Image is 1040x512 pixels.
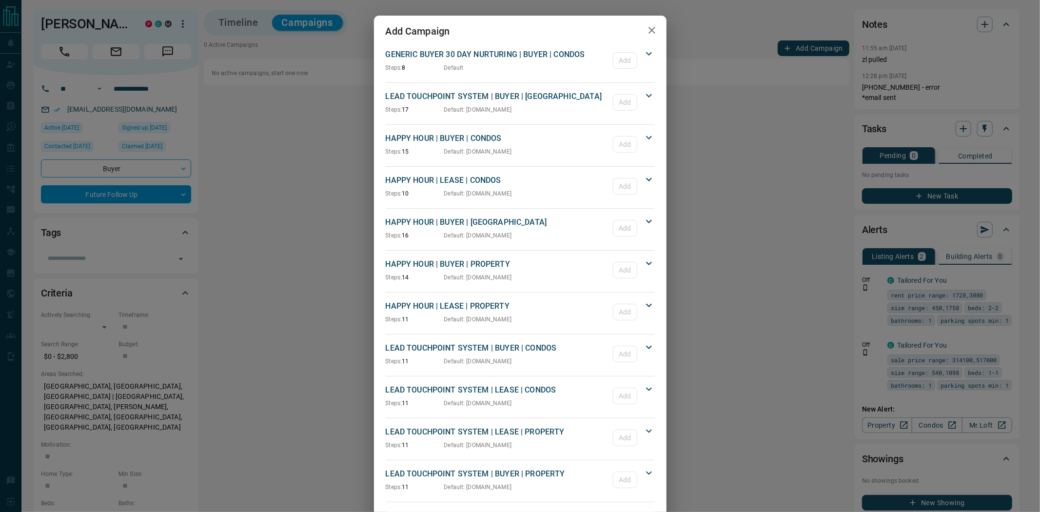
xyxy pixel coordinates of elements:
p: Default : [DOMAIN_NAME] [444,315,512,324]
p: GENERIC BUYER 30 DAY NURTURING | BUYER | CONDOS [386,49,608,60]
div: HAPPY HOUR | LEASE | CONDOSSteps:10Default: [DOMAIN_NAME]Add [386,173,655,200]
p: Default : [DOMAIN_NAME] [444,357,512,366]
p: Default : [DOMAIN_NAME] [444,441,512,450]
p: HAPPY HOUR | BUYER | [GEOGRAPHIC_DATA] [386,217,608,228]
div: LEAD TOUCHPOINT SYSTEM | BUYER | PROPERTYSteps:11Default: [DOMAIN_NAME]Add [386,466,655,493]
p: 11 [386,483,444,492]
p: Default : [DOMAIN_NAME] [444,273,512,282]
span: Steps: [386,442,402,449]
div: LEAD TOUCHPOINT SYSTEM | BUYER | CONDOSSteps:11Default: [DOMAIN_NAME]Add [386,340,655,368]
p: HAPPY HOUR | BUYER | PROPERTY [386,258,608,270]
span: Steps: [386,232,402,239]
p: 10 [386,189,444,198]
span: Steps: [386,64,402,71]
p: HAPPY HOUR | LEASE | CONDOS [386,175,608,186]
span: Steps: [386,274,402,281]
p: Default : [DOMAIN_NAME] [444,147,512,156]
p: LEAD TOUCHPOINT SYSTEM | LEASE | CONDOS [386,384,608,396]
div: HAPPY HOUR | LEASE | PROPERTYSteps:11Default: [DOMAIN_NAME]Add [386,298,655,326]
div: LEAD TOUCHPOINT SYSTEM | BUYER | [GEOGRAPHIC_DATA]Steps:17Default: [DOMAIN_NAME]Add [386,89,655,116]
p: Default : [DOMAIN_NAME] [444,483,512,492]
p: 11 [386,357,444,366]
p: Default : [DOMAIN_NAME] [444,399,512,408]
p: Default : [DOMAIN_NAME] [444,231,512,240]
p: Default [444,63,464,72]
span: Steps: [386,358,402,365]
p: LEAD TOUCHPOINT SYSTEM | BUYER | CONDOS [386,342,608,354]
p: 11 [386,315,444,324]
p: LEAD TOUCHPOINT SYSTEM | BUYER | [GEOGRAPHIC_DATA] [386,91,608,102]
p: 8 [386,63,444,72]
span: Steps: [386,148,402,155]
div: HAPPY HOUR | BUYER | CONDOSSteps:15Default: [DOMAIN_NAME]Add [386,131,655,158]
p: 14 [386,273,444,282]
p: 11 [386,399,444,408]
p: HAPPY HOUR | LEASE | PROPERTY [386,300,608,312]
span: Steps: [386,484,402,491]
div: GENERIC BUYER 30 DAY NURTURING | BUYER | CONDOSSteps:8DefaultAdd [386,47,655,74]
div: LEAD TOUCHPOINT SYSTEM | LEASE | CONDOSSteps:11Default: [DOMAIN_NAME]Add [386,382,655,410]
p: 15 [386,147,444,156]
div: LEAD TOUCHPOINT SYSTEM | LEASE | PROPERTYSteps:11Default: [DOMAIN_NAME]Add [386,424,655,452]
p: Default : [DOMAIN_NAME] [444,189,512,198]
p: LEAD TOUCHPOINT SYSTEM | BUYER | PROPERTY [386,468,608,480]
p: LEAD TOUCHPOINT SYSTEM | LEASE | PROPERTY [386,426,608,438]
span: Steps: [386,400,402,407]
p: 17 [386,105,444,114]
p: Default : [DOMAIN_NAME] [444,105,512,114]
div: HAPPY HOUR | BUYER | PROPERTYSteps:14Default: [DOMAIN_NAME]Add [386,256,655,284]
span: Steps: [386,316,402,323]
span: Steps: [386,190,402,197]
p: 11 [386,441,444,450]
span: Steps: [386,106,402,113]
h2: Add Campaign [374,16,462,47]
p: 16 [386,231,444,240]
div: HAPPY HOUR | BUYER | [GEOGRAPHIC_DATA]Steps:16Default: [DOMAIN_NAME]Add [386,215,655,242]
p: HAPPY HOUR | BUYER | CONDOS [386,133,608,144]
